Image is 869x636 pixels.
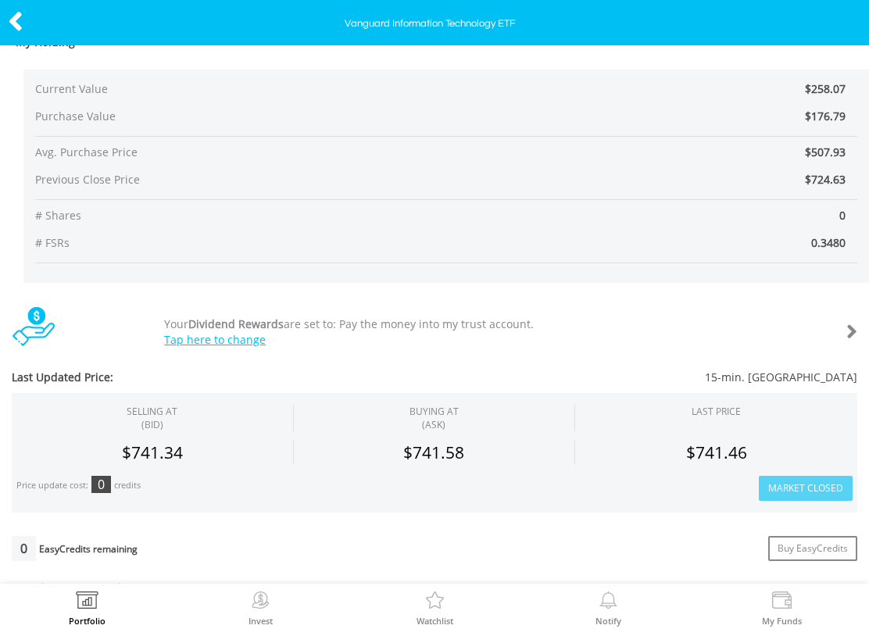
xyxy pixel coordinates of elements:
[69,591,105,625] a: Portfolio
[692,405,741,418] div: LAST PRICE
[127,418,177,431] span: (BID)
[759,476,853,501] button: Market Closed
[762,591,802,625] a: My Funds
[122,441,183,463] span: $741.34
[35,235,446,251] span: # FSRs
[770,591,794,613] img: View Funds
[188,316,284,331] b: Dividend Rewards
[446,208,857,223] span: 0
[35,208,446,223] span: # Shares
[805,81,846,96] span: $258.07
[75,591,99,613] img: View Portfolio
[35,172,446,188] span: Previous Close Price
[596,591,620,613] img: View Notifications
[762,616,802,625] label: My Funds
[249,591,273,625] a: Invest
[249,591,273,613] img: Invest Now
[152,316,787,348] div: Your are set to: Pay the money into my trust account.
[114,480,141,491] div: credits
[805,172,846,187] span: $724.63
[595,616,621,625] label: Notify
[12,370,364,385] span: Last Updated Price:
[249,616,273,625] label: Invest
[417,591,453,625] a: Watchlist
[768,536,857,561] a: Buy EasyCredits
[446,235,857,251] span: 0.3480
[39,544,138,557] div: EasyCredits remaining
[423,591,447,613] img: Watchlist
[12,581,129,595] a: How the Pricing Works
[91,476,111,493] div: 0
[35,81,377,97] span: Current Value
[409,418,459,431] span: (ASK)
[16,480,88,491] div: Price update cost:
[805,109,846,123] span: $176.79
[69,616,105,625] label: Portfolio
[409,405,459,431] span: BUYING AT
[35,145,446,160] span: Avg. Purchase Price
[595,591,621,625] a: Notify
[164,332,266,347] a: Tap here to change
[686,441,747,463] span: $741.46
[12,536,36,561] div: 0
[417,616,453,625] label: Watchlist
[805,145,846,159] span: $507.93
[35,109,377,124] span: Purchase Value
[403,441,464,463] span: $741.58
[364,370,857,385] span: 15-min. [GEOGRAPHIC_DATA]
[127,405,177,431] div: SELLING AT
